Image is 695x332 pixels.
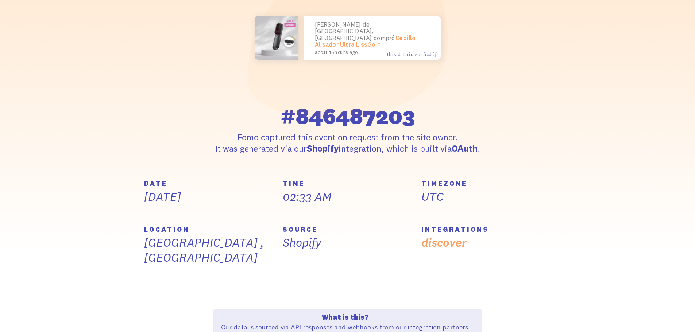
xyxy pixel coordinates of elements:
p: [GEOGRAPHIC_DATA] , [GEOGRAPHIC_DATA] [144,235,274,265]
p: [DATE] [144,189,274,204]
h5: TIMEZONE [421,180,551,187]
a: discover [421,235,467,250]
strong: Shopify [307,143,339,154]
small: about 16 hours ago [315,49,426,55]
a: Cepillo Alisador Ultra LissGo™ [315,34,416,48]
p: Fomo captured this event on request from the site owner. It was generated via our integration, wh... [213,132,482,154]
p: Shopify [283,235,413,250]
img: FundayClipsGRATIS_1_small.jpg [255,16,298,60]
h5: SOURCE [283,226,413,233]
span: This data is verified ⓘ [386,51,437,57]
h5: INTEGRATIONS [421,226,551,233]
h5: LOCATION [144,226,274,233]
h4: What is this? [218,313,473,321]
h5: TIME [283,180,413,187]
strong: OAuth [452,143,478,154]
p: [PERSON_NAME] de [GEOGRAPHIC_DATA], [GEOGRAPHIC_DATA] compró [315,21,430,55]
p: UTC [421,189,551,204]
span: #846487203 [281,105,415,127]
p: 02:33 AM [283,189,413,204]
h5: DATE [144,180,274,187]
